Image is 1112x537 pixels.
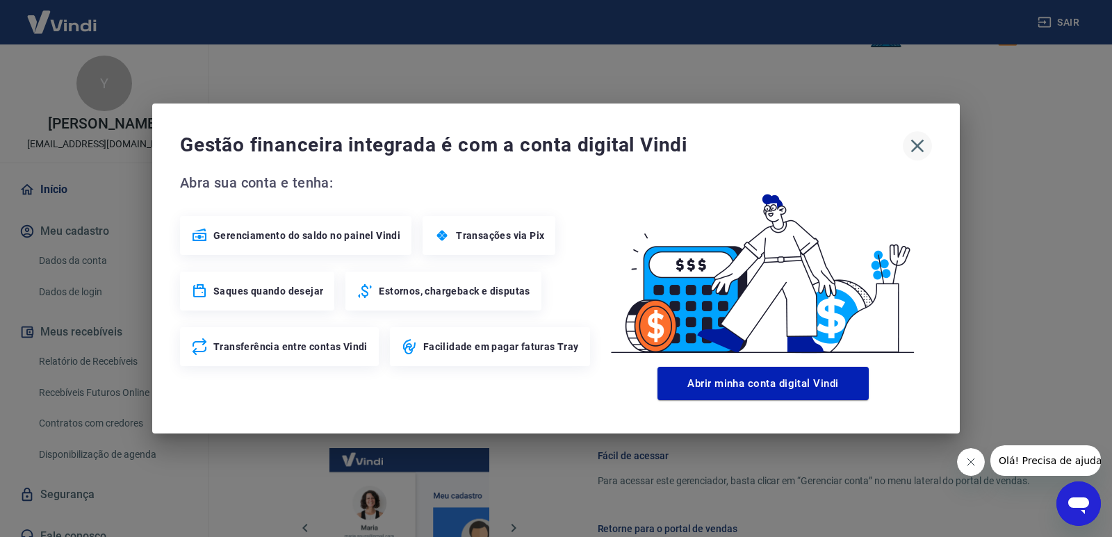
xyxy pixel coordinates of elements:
iframe: Botão para abrir a janela de mensagens [1056,481,1101,526]
span: Gestão financeira integrada é com a conta digital Vindi [180,131,903,159]
span: Transações via Pix [456,229,544,242]
img: Good Billing [594,172,932,361]
span: Estornos, chargeback e disputas [379,284,530,298]
span: Saques quando desejar [213,284,323,298]
span: Facilidade em pagar faturas Tray [423,340,579,354]
iframe: Fechar mensagem [957,448,985,476]
span: Olá! Precisa de ajuda? [8,10,117,21]
span: Gerenciamento do saldo no painel Vindi [213,229,400,242]
span: Transferência entre contas Vindi [213,340,368,354]
span: Abra sua conta e tenha: [180,172,594,194]
button: Abrir minha conta digital Vindi [657,367,869,400]
iframe: Mensagem da empresa [990,445,1101,476]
